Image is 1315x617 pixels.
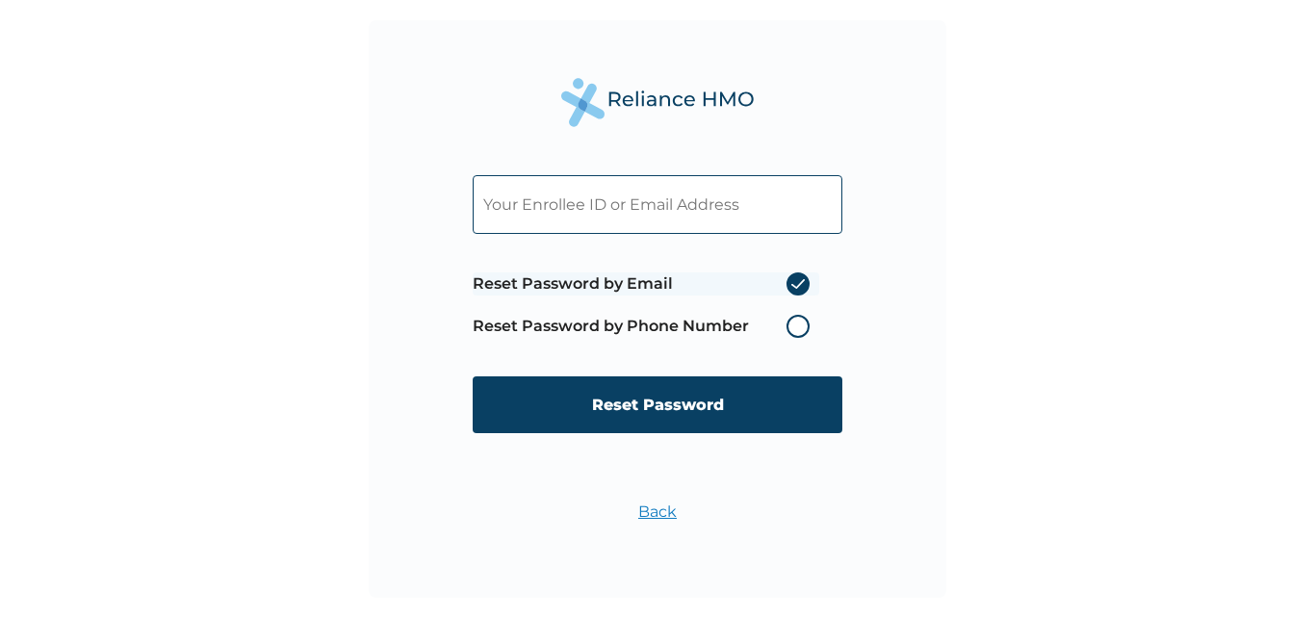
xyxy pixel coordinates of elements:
img: Reliance Health's Logo [561,78,754,127]
input: Your Enrollee ID or Email Address [473,175,842,234]
label: Reset Password by Phone Number [473,315,819,338]
a: Back [638,502,677,521]
input: Reset Password [473,376,842,433]
label: Reset Password by Email [473,272,819,296]
span: Password reset method [473,263,819,347]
